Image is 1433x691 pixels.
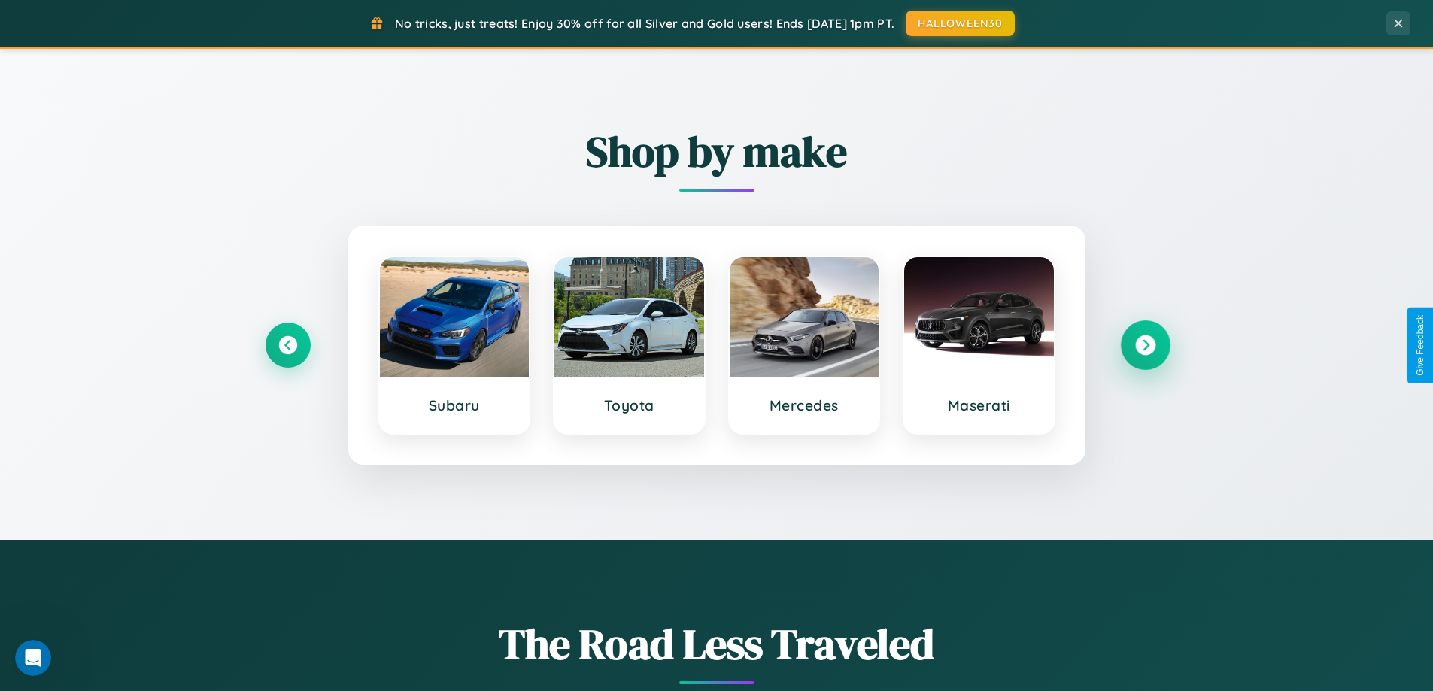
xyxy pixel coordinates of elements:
[906,11,1015,36] button: HALLOWEEN30
[395,396,515,414] h3: Subaru
[266,615,1168,673] h1: The Road Less Traveled
[745,396,864,414] h3: Mercedes
[569,396,689,414] h3: Toyota
[395,16,894,31] span: No tricks, just treats! Enjoy 30% off for all Silver and Gold users! Ends [DATE] 1pm PT.
[15,640,51,676] iframe: Intercom live chat
[266,123,1168,180] h2: Shop by make
[1415,315,1425,376] div: Give Feedback
[919,396,1039,414] h3: Maserati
